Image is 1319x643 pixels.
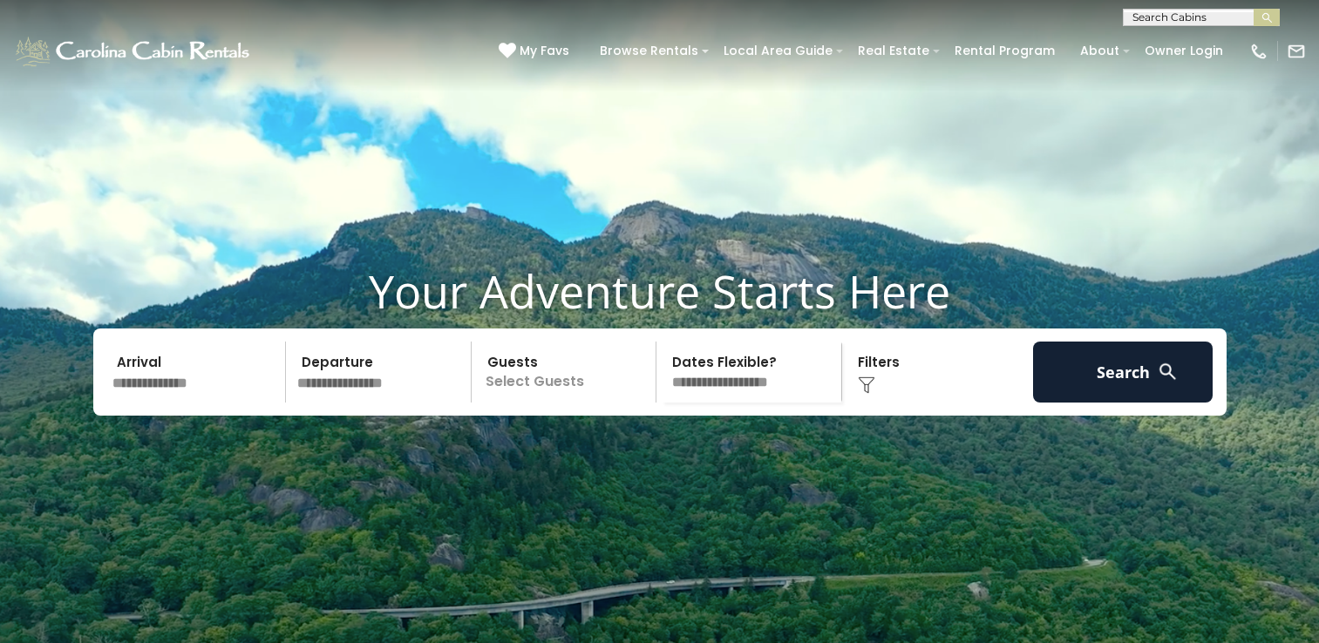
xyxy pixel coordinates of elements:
img: filter--v1.png [858,376,875,394]
a: About [1071,37,1128,64]
span: My Favs [520,42,569,60]
p: Select Guests [477,342,656,403]
a: Real Estate [849,37,938,64]
img: phone-regular-white.png [1249,42,1268,61]
img: search-regular-white.png [1157,361,1179,382]
a: My Favs [499,42,574,61]
h1: Your Adventure Starts Here [13,264,1306,318]
img: mail-regular-white.png [1287,42,1306,61]
a: Local Area Guide [715,37,841,64]
a: Owner Login [1136,37,1232,64]
img: White-1-1-2.png [13,34,255,69]
a: Browse Rentals [591,37,707,64]
button: Search [1033,342,1214,403]
a: Rental Program [946,37,1064,64]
